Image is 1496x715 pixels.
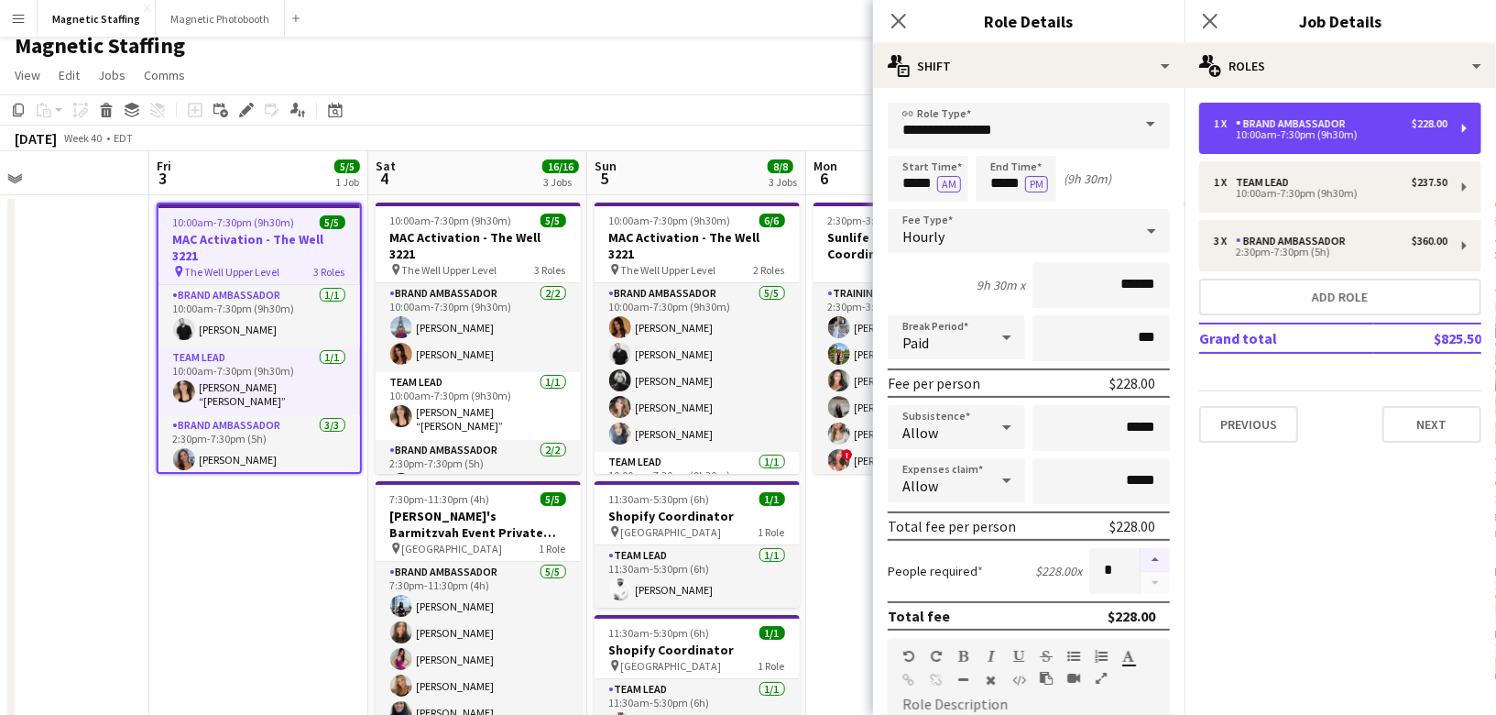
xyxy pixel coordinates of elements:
[376,203,581,474] app-job-card: 10:00am-7:30pm (9h30m)5/5MAC Activation - The Well 3221 The Well Upper Level3 RolesBrand Ambassad...
[173,215,295,229] span: 10:00am-7:30pm (9h30m)
[154,168,171,189] span: 3
[759,214,785,227] span: 6/6
[902,477,938,495] span: Allow
[1067,671,1080,686] button: Insert video
[158,415,360,531] app-card-role: Brand Ambassador3/32:30pm-7:30pm (5h)[PERSON_NAME]
[157,203,362,474] div: 10:00am-7:30pm (9h30m)5/5MAC Activation - The Well 3221 The Well Upper Level3 RolesBrand Ambassad...
[373,168,396,189] span: 4
[1214,117,1236,130] div: 1 x
[888,517,1016,535] div: Total fee per person
[1185,9,1496,33] h3: Job Details
[621,263,716,277] span: The Well Upper Level
[873,44,1185,88] div: Shift
[814,229,1019,262] h3: Sunlife Conference - Event Coordinators 3639
[621,525,722,539] span: [GEOGRAPHIC_DATA]
[59,67,80,83] span: Edit
[985,649,998,664] button: Italic
[759,659,785,673] span: 1 Role
[609,492,710,506] span: 11:30am-5:30pm (6h)
[114,131,133,145] div: EDT
[376,229,581,262] h3: MAC Activation - The Well 3221
[7,63,48,87] a: View
[1122,649,1135,664] button: Text Color
[595,508,800,524] h3: Shopify Coordinator
[15,129,57,148] div: [DATE]
[402,263,497,277] span: The Well Upper Level
[595,481,800,608] app-job-card: 11:30am-5:30pm (6h)1/1Shopify Coordinator [GEOGRAPHIC_DATA]1 RoleTeam Lead1/111:30am-5:30pm (6h)[...
[1040,671,1053,686] button: Paste as plain text
[1214,130,1447,139] div: 10:00am-7:30pm (9h30m)
[158,347,360,415] app-card-role: Team Lead1/110:00am-7:30pm (9h30m)[PERSON_NAME] “[PERSON_NAME]” [PERSON_NAME]
[1012,649,1025,664] button: Underline
[535,263,566,277] span: 3 Roles
[595,545,800,608] app-card-role: Team Lead1/111:30am-5:30pm (6h)[PERSON_NAME]
[595,203,800,474] app-job-card: 10:00am-7:30pm (9h30m)6/6MAC Activation - The Well 3221 The Well Upper Level2 RolesBrand Ambassad...
[390,492,490,506] span: 7:30pm-11:30pm (4h)
[1035,563,1082,579] div: $228.00 x
[1141,548,1170,572] button: Increase
[759,626,785,640] span: 1/1
[376,440,581,529] app-card-role: Brand Ambassador2/22:30pm-7:30pm (5h)
[1095,671,1108,686] button: Fullscreen
[1012,673,1025,687] button: HTML Code
[1108,607,1155,625] div: $228.00
[957,673,970,687] button: Horizontal Line
[1373,324,1481,353] td: $825.50
[1067,649,1080,664] button: Unordered List
[1214,247,1447,257] div: 2:30pm-7:30pm (5h)
[540,542,566,555] span: 1 Role
[769,175,797,189] div: 3 Jobs
[1109,374,1155,392] div: $228.00
[977,277,1025,293] div: 9h 30m x
[1199,279,1481,315] button: Add role
[811,168,837,189] span: 6
[759,492,785,506] span: 1/1
[754,263,785,277] span: 2 Roles
[1095,649,1108,664] button: Ordered List
[621,659,722,673] span: [GEOGRAPHIC_DATA]
[402,542,503,555] span: [GEOGRAPHIC_DATA]
[157,158,171,174] span: Fri
[873,9,1185,33] h3: Role Details
[376,372,581,440] app-card-role: Team Lead1/110:00am-7:30pm (9h30m)[PERSON_NAME] “[PERSON_NAME]” [PERSON_NAME]
[158,231,360,264] h3: MAC Activation - The Well 3221
[888,607,950,625] div: Total fee
[902,227,945,246] span: Hourly
[930,649,943,664] button: Redo
[1185,44,1496,88] div: Roles
[38,1,156,37] button: Magnetic Staffing
[759,525,785,539] span: 1 Role
[51,63,87,87] a: Edit
[185,265,280,279] span: The Well Upper Level
[541,492,566,506] span: 5/5
[98,67,126,83] span: Jobs
[902,334,929,352] span: Paid
[1214,235,1236,247] div: 3 x
[888,563,983,579] label: People required
[814,203,1019,474] div: 2:30pm-3:30pm (1h)6/6Sunlife Conference - Event Coordinators 36391 RoleTraining6/62:30pm-3:30pm (...
[592,168,617,189] span: 5
[814,158,837,174] span: Mon
[1064,170,1111,187] div: (9h 30m)
[595,229,800,262] h3: MAC Activation - The Well 3221
[1214,189,1447,198] div: 10:00am-7:30pm (9h30m)
[902,649,915,664] button: Undo
[595,452,800,520] app-card-role: Team Lead1/110:00am-7:30pm (9h30m)
[1412,176,1447,189] div: $237.50
[390,214,512,227] span: 10:00am-7:30pm (9h30m)
[376,283,581,372] app-card-role: Brand Ambassador2/210:00am-7:30pm (9h30m)[PERSON_NAME][PERSON_NAME]
[1382,406,1481,443] button: Next
[609,626,710,640] span: 11:30am-5:30pm (6h)
[1236,117,1353,130] div: Brand Ambassador
[1025,176,1048,192] button: PM
[595,642,800,658] h3: Shopify Coordinator
[314,265,345,279] span: 3 Roles
[609,214,731,227] span: 10:00am-7:30pm (9h30m)
[335,175,359,189] div: 1 Job
[1236,235,1353,247] div: Brand Ambassador
[60,131,106,145] span: Week 40
[543,175,578,189] div: 3 Jobs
